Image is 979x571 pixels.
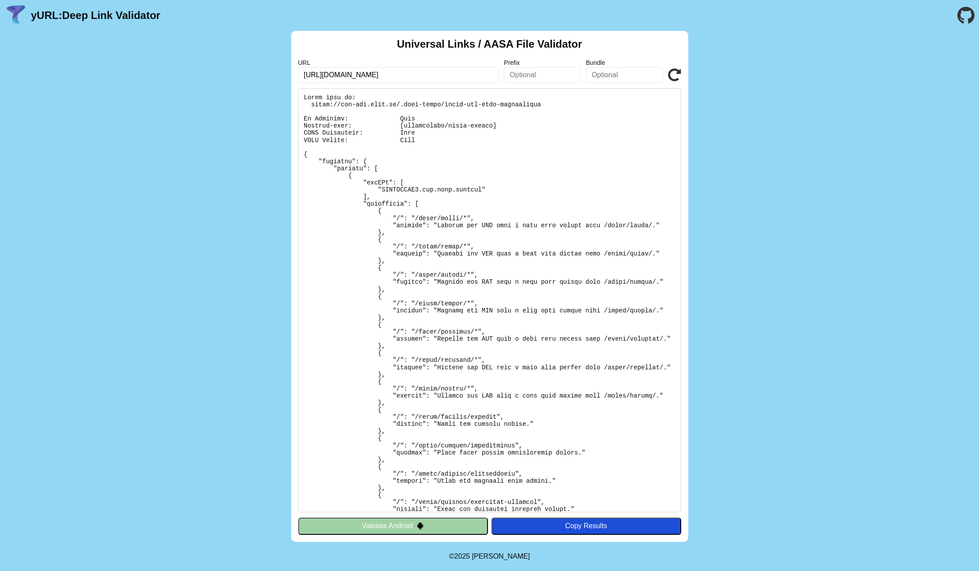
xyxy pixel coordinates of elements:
[397,38,582,50] h2: Universal Links / AASA File Validator
[4,4,27,27] img: yURL Logo
[298,59,499,66] label: URL
[496,522,677,530] div: Copy Results
[416,522,424,530] img: droidIcon.svg
[298,518,488,534] button: Validate Android
[31,9,160,22] a: yURL:Deep Link Validator
[449,542,530,571] footer: ©
[472,552,530,560] a: Michael Ibragimchayev's Personal Site
[298,67,499,83] input: Required
[298,88,681,512] pre: Lorem ipsu do: sitam://con-adi.elit.se/.doei-tempo/incid-utl-etdo-magnaaliqua En Adminimv: Quis N...
[586,67,663,83] input: Optional
[586,59,663,66] label: Bundle
[504,67,581,83] input: Optional
[491,518,681,534] button: Copy Results
[454,552,470,560] span: 2025
[504,59,581,66] label: Prefix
